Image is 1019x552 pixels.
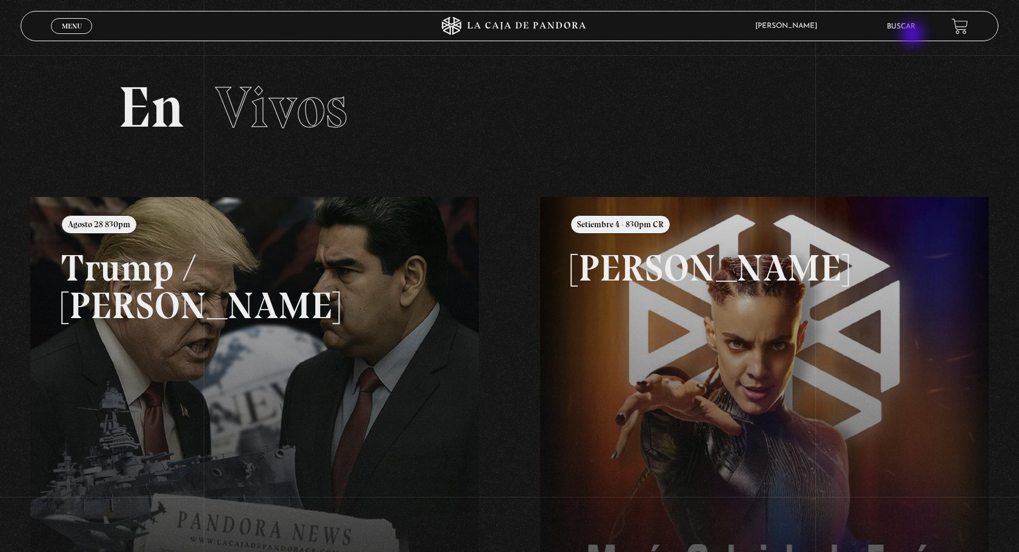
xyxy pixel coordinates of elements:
span: Menu [62,22,82,30]
span: [PERSON_NAME] [749,22,829,30]
span: Cerrar [58,33,86,41]
h2: En [118,79,901,136]
a: View your shopping cart [952,18,968,35]
span: Vivos [215,73,347,142]
a: Buscar [887,23,915,30]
